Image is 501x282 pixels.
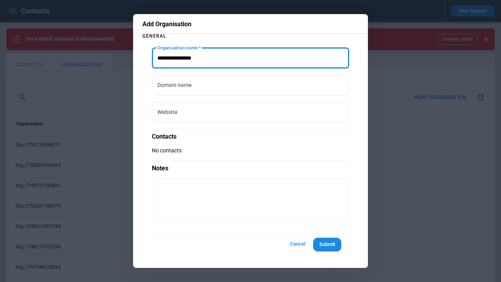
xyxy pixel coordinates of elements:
label: Organisation name [157,44,201,51]
button: Cancel [285,237,310,251]
button: Submit [313,238,341,251]
p: Add Organisation [142,20,359,28]
p: General [142,34,359,38]
p: Contacts [152,129,349,141]
p: Notes [152,161,349,173]
p: No contacts [152,147,349,154]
